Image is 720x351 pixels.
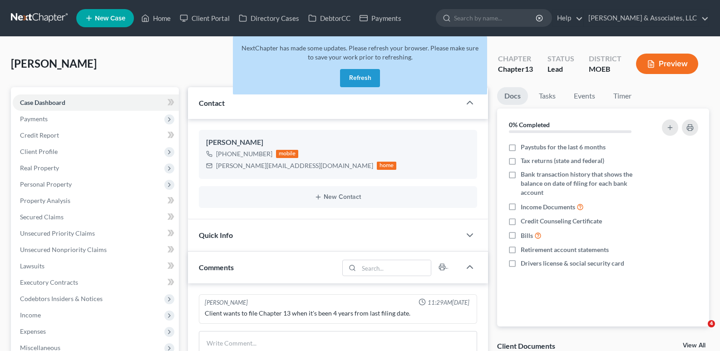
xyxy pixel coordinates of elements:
a: Case Dashboard [13,94,179,111]
div: [PERSON_NAME] [205,298,248,307]
span: Contact [199,99,225,107]
div: Client wants to file Chapter 13 when it's been 4 years from last filing date. [205,309,472,318]
div: [PHONE_NUMBER] [216,149,272,158]
span: Paystubs for the last 6 months [521,143,606,152]
span: 4 [708,320,715,327]
span: New Case [95,15,125,22]
span: Payments [20,115,48,123]
span: Credit Report [20,131,59,139]
a: Secured Claims [13,209,179,225]
span: Quick Info [199,231,233,239]
a: Timer [606,87,639,105]
a: Executory Contracts [13,274,179,291]
span: Expenses [20,327,46,335]
span: Retirement account statements [521,245,609,254]
span: Drivers license & social security card [521,259,624,268]
div: [PERSON_NAME] [206,137,470,148]
span: Income Documents [521,203,575,212]
span: Codebtors Insiders & Notices [20,295,103,302]
a: Docs [497,87,528,105]
button: New Contact [206,193,470,201]
div: Chapter [498,54,533,64]
span: [PERSON_NAME] [11,57,97,70]
span: Property Analysis [20,197,70,204]
div: mobile [276,150,299,158]
a: Events [567,87,602,105]
a: DebtorCC [304,10,355,26]
span: Credit Counseling Certificate [521,217,602,226]
div: home [377,162,397,170]
a: Client Portal [175,10,234,26]
span: Executory Contracts [20,278,78,286]
a: Tasks [532,87,563,105]
a: Help [552,10,583,26]
a: View All [683,342,705,349]
span: Case Dashboard [20,99,65,106]
div: Lead [547,64,574,74]
span: Tax returns (state and federal) [521,156,604,165]
span: Personal Property [20,180,72,188]
iframe: Intercom live chat [689,320,711,342]
a: Property Analysis [13,193,179,209]
div: [PERSON_NAME][EMAIL_ADDRESS][DOMAIN_NAME] [216,161,373,170]
span: Client Profile [20,148,58,155]
span: Unsecured Priority Claims [20,229,95,237]
input: Search... [359,260,431,276]
a: [PERSON_NAME] & Associates, LLC [584,10,709,26]
div: Status [547,54,574,64]
span: 11:29AM[DATE] [428,298,469,307]
div: District [589,54,621,64]
a: Credit Report [13,127,179,143]
span: 13 [525,64,533,73]
span: Bills [521,231,533,240]
span: Real Property [20,164,59,172]
a: Lawsuits [13,258,179,274]
span: Bank transaction history that shows the balance on date of filing for each bank account [521,170,648,197]
span: Secured Claims [20,213,64,221]
button: Refresh [340,69,380,87]
strong: 0% Completed [509,121,550,129]
input: Search by name... [454,10,537,26]
a: Home [137,10,175,26]
div: Chapter [498,64,533,74]
div: MOEB [589,64,621,74]
span: NextChapter has made some updates. Please refresh your browser. Please make sure to save your wor... [242,44,478,61]
a: Payments [355,10,406,26]
button: Preview [636,54,698,74]
span: Unsecured Nonpriority Claims [20,246,107,253]
a: Unsecured Nonpriority Claims [13,242,179,258]
span: Comments [199,263,234,272]
span: Income [20,311,41,319]
div: Client Documents [497,341,555,351]
a: Unsecured Priority Claims [13,225,179,242]
a: Directory Cases [234,10,304,26]
span: Lawsuits [20,262,44,270]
